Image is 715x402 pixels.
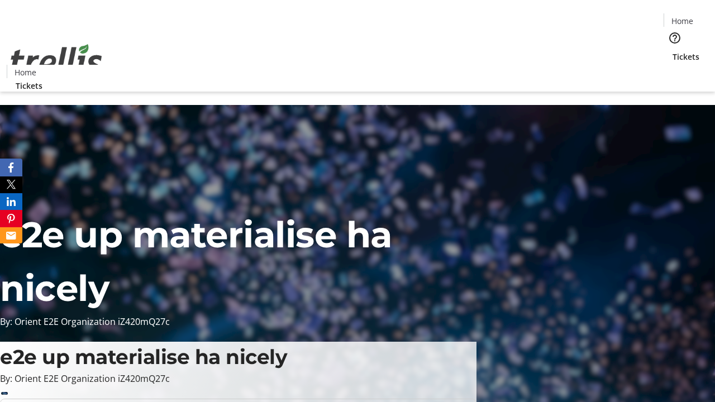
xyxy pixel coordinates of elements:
button: Help [664,27,686,49]
span: Tickets [16,80,42,92]
a: Home [7,66,43,78]
button: Cart [664,63,686,85]
span: Tickets [673,51,699,63]
span: Home [15,66,36,78]
a: Tickets [7,80,51,92]
span: Home [671,15,693,27]
img: Orient E2E Organization iZ420mQ27c's Logo [7,32,106,88]
a: Tickets [664,51,708,63]
a: Home [664,15,700,27]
